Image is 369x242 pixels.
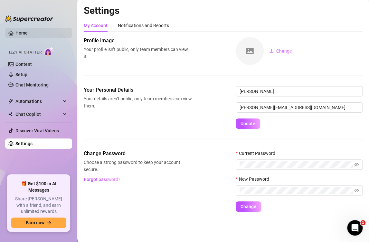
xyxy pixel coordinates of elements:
span: Change Password [84,150,192,157]
button: Update [236,118,260,129]
span: 🎁 Get $100 in AI Messages [11,181,66,193]
button: Change [264,46,297,56]
input: New Password [240,187,353,194]
img: logo-BBDzfeDw.svg [5,15,53,22]
span: Change [276,48,292,54]
div: Notifications and Reports [118,22,169,29]
span: Your profile isn’t public, only team members can view it. [84,46,192,60]
img: Chat Copilot [8,112,13,116]
span: Forgot password? [84,177,120,182]
span: Your details aren’t public, only team members can view them. [84,95,192,109]
div: My Account [84,22,108,29]
span: 1 [360,220,365,225]
span: upload [269,49,274,53]
span: Izzy AI Chatter [9,49,42,55]
label: New Password [236,176,273,183]
span: Automations [15,96,61,106]
span: Earn now [26,220,44,225]
span: Update [241,121,255,126]
iframe: Intercom live chat [347,220,363,236]
span: eye-invisible [354,188,359,193]
span: thunderbolt [8,99,14,104]
span: Your Personal Details [84,86,192,94]
span: Profile image [84,37,192,45]
label: Current Password [236,150,279,157]
span: arrow-right [47,220,52,225]
span: eye-invisible [354,162,359,167]
button: Change [236,201,261,212]
span: Chat Copilot [15,109,61,119]
span: Choose a strong password to keep your account secure. [84,159,192,173]
a: Home [15,30,28,35]
a: Settings [15,141,33,146]
img: square-placeholder.png [236,37,264,65]
span: Change [241,204,256,209]
a: Setup [15,72,27,77]
input: Enter new email [236,102,363,113]
input: Enter name [236,86,363,96]
span: Share [PERSON_NAME] with a friend, and earn unlimited rewards [11,196,66,215]
h2: Settings [84,5,363,17]
img: AI Chatter [44,47,54,56]
a: Chat Monitoring [15,82,49,87]
a: Discover Viral Videos [15,128,59,133]
button: Forgot password? [84,174,120,185]
input: Current Password [240,161,353,168]
button: Earn nowarrow-right [11,217,66,228]
a: Content [15,62,32,67]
